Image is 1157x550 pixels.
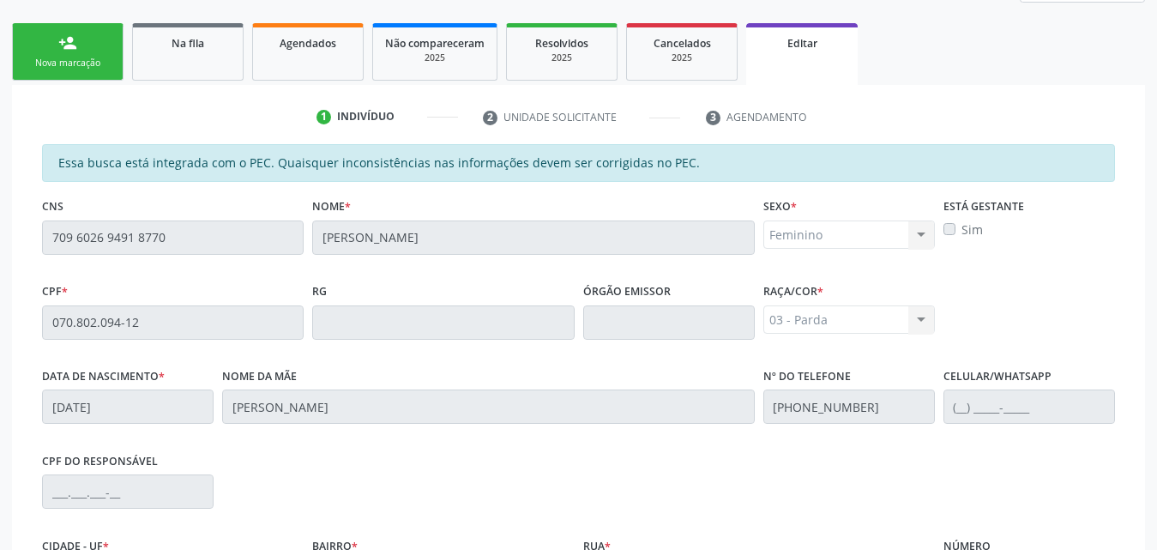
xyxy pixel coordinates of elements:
[42,390,214,424] input: __/__/____
[42,364,165,390] label: Data de nascimento
[961,221,983,239] label: Sim
[280,36,336,51] span: Agendados
[42,194,63,221] label: CNS
[42,448,158,474] label: CPF do responsável
[654,36,711,51] span: Cancelados
[58,33,77,52] div: person_add
[385,36,485,51] span: Não compareceram
[763,279,823,305] label: Raça/cor
[385,51,485,64] div: 2025
[222,364,297,390] label: Nome da mãe
[943,194,1024,221] label: Está gestante
[583,279,671,305] label: Órgão emissor
[42,279,68,305] label: CPF
[519,51,605,64] div: 2025
[787,36,817,51] span: Editar
[337,109,395,124] div: Indivíduo
[943,390,1115,424] input: (__) _____-_____
[763,194,797,221] label: Sexo
[312,279,327,305] label: RG
[172,36,204,51] span: Na fila
[763,364,851,390] label: Nº do Telefone
[312,194,351,221] label: Nome
[943,364,1052,390] label: Celular/WhatsApp
[535,36,588,51] span: Resolvidos
[42,144,1115,182] div: Essa busca está integrada com o PEC. Quaisquer inconsistências nas informações devem ser corrigid...
[25,57,111,70] div: Nova marcação
[763,390,935,424] input: (__) _____-_____
[316,110,332,125] div: 1
[639,51,725,64] div: 2025
[42,474,214,509] input: ___.___.___-__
